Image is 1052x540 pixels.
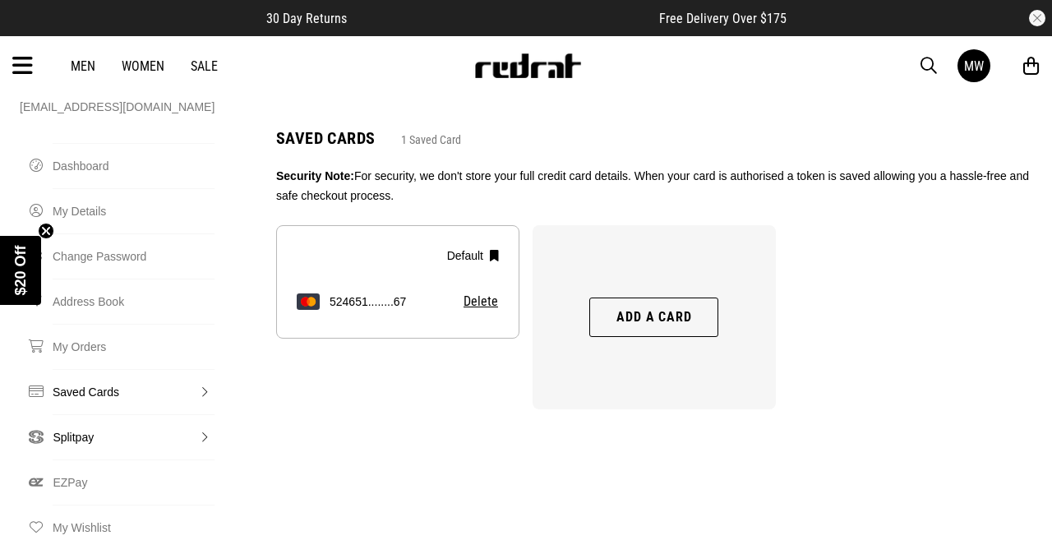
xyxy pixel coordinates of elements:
[401,133,461,146] p: 1 Saved Card
[659,11,787,26] span: Free Delivery Over $175
[437,239,505,272] button: Set as default
[38,223,54,239] button: Close teaser
[53,414,214,459] a: Splitpay
[589,298,718,337] button: Add a card
[122,58,164,74] a: Women
[53,459,214,505] a: EZPay
[276,169,354,182] span: Security Note:
[330,296,406,307] div: 524651........67
[53,369,215,414] a: Saved Cards
[53,324,215,369] a: My Orders
[276,166,1032,205] p: For security, we don't store your full credit card details. When your card is authorised a token ...
[266,11,347,26] span: 30 Day Returns
[380,10,626,26] iframe: Customer reviews powered by Trustpilot
[12,245,29,295] span: $20 Off
[191,58,218,74] a: Sale
[463,294,499,309] button: Delete
[53,188,215,233] a: My Details
[276,130,375,146] h1: Saved Cards
[53,279,215,324] a: Address Book
[53,143,215,188] a: Dashboard
[13,7,62,56] button: Open LiveChat chat widget
[71,58,95,74] a: Men
[53,233,215,279] a: Change Password
[473,53,582,78] img: Redrat logo
[964,58,984,74] div: MW
[20,97,215,117] div: [EMAIL_ADDRESS][DOMAIN_NAME]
